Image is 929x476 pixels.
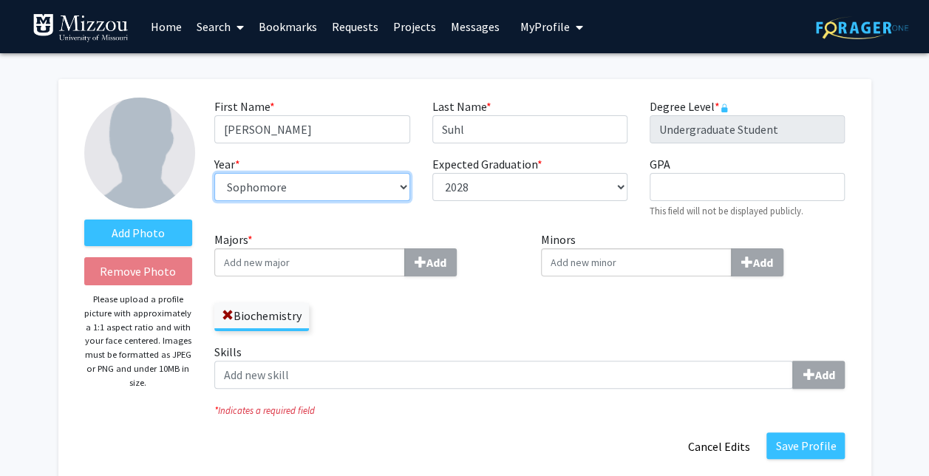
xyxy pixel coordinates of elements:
[214,155,240,173] label: Year
[816,16,908,39] img: ForagerOne Logo
[251,1,324,52] a: Bookmarks
[214,248,405,276] input: Majors*Add
[189,1,251,52] a: Search
[404,248,457,276] button: Majors*
[731,248,783,276] button: Minors
[814,367,834,382] b: Add
[214,361,793,389] input: SkillsAdd
[214,98,275,115] label: First Name
[84,293,193,390] p: Please upload a profile picture with approximately a 1:1 aspect ratio and with your face centered...
[443,1,507,52] a: Messages
[84,257,193,285] button: Remove Photo
[792,361,845,389] button: Skills
[33,13,129,43] img: University of Missouri Logo
[426,255,446,270] b: Add
[11,409,63,465] iframe: Chat
[143,1,189,52] a: Home
[650,155,670,173] label: GPA
[84,220,193,246] label: AddProfile Picture
[432,155,542,173] label: Expected Graduation
[432,98,491,115] label: Last Name
[678,432,759,460] button: Cancel Edits
[214,404,845,418] i: Indicates a required field
[386,1,443,52] a: Projects
[84,98,195,208] img: Profile Picture
[753,255,773,270] b: Add
[720,103,729,112] svg: This information is provided and automatically updated by University of Missouri and is not edita...
[766,432,845,459] button: Save Profile
[520,19,570,34] span: My Profile
[214,343,845,389] label: Skills
[214,303,309,328] label: Biochemistry
[214,231,519,276] label: Majors
[324,1,386,52] a: Requests
[650,98,729,115] label: Degree Level
[650,205,803,217] small: This field will not be displayed publicly.
[541,248,732,276] input: MinorsAdd
[541,231,845,276] label: Minors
